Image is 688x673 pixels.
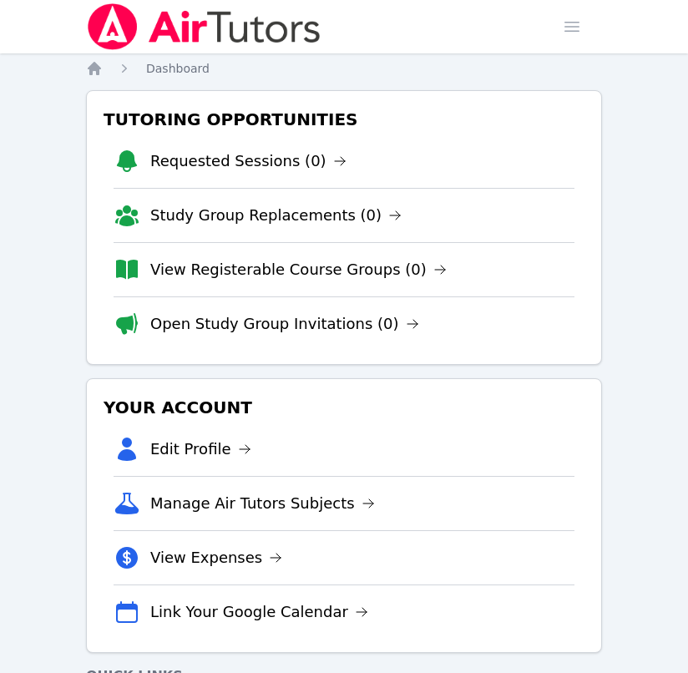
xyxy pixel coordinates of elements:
span: Dashboard [146,62,210,75]
h3: Your Account [100,392,588,423]
a: View Expenses [150,546,282,569]
a: Study Group Replacements (0) [150,204,402,227]
a: Manage Air Tutors Subjects [150,492,375,515]
a: Open Study Group Invitations (0) [150,312,419,336]
h3: Tutoring Opportunities [100,104,588,134]
nav: Breadcrumb [86,60,602,77]
a: Requested Sessions (0) [150,149,347,173]
a: Dashboard [146,60,210,77]
a: View Registerable Course Groups (0) [150,258,447,281]
img: Air Tutors [86,3,322,50]
a: Edit Profile [150,438,251,461]
a: Link Your Google Calendar [150,600,368,624]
